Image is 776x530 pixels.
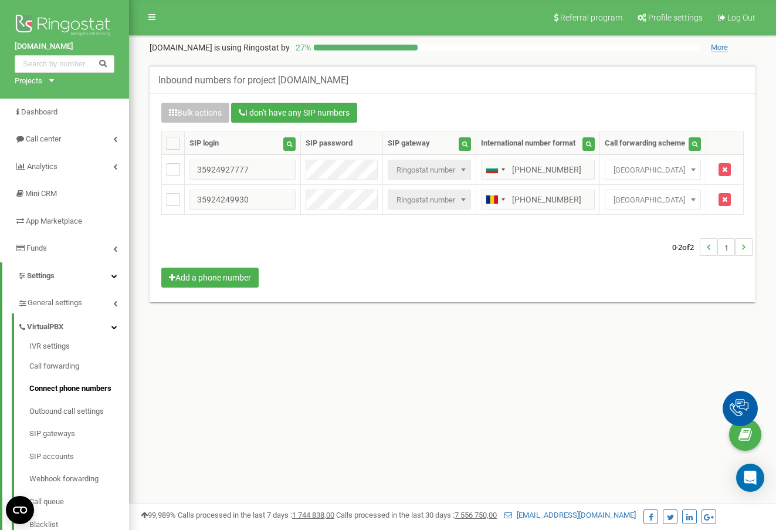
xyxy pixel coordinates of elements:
[214,43,290,52] span: is using Ringostat by
[388,160,471,180] span: Ringostat number
[648,13,703,22] span: Profile settings
[29,423,129,445] a: SIP gateways
[25,189,57,198] span: Mini CRM
[290,42,314,53] p: 27 %
[481,160,595,180] input: 043 012 345
[481,138,575,149] div: International number format
[161,103,229,123] button: Bulk actions
[189,138,219,149] div: SIP login
[388,138,430,149] div: SIP gateway
[15,55,114,73] input: Search by number
[388,190,471,210] span: Ringostat number
[178,511,334,519] span: Calls processed in the last 7 days :
[682,242,690,252] span: of
[609,192,697,208] span: Romania
[150,42,290,53] p: [DOMAIN_NAME]
[15,12,114,41] img: Ringostat logo
[29,355,129,378] a: Call forwarding
[336,511,497,519] span: Calls processed in the last 30 days :
[18,289,129,313] a: General settings
[504,511,636,519] a: [EMAIL_ADDRESS][DOMAIN_NAME]
[27,271,55,280] span: Settings
[292,511,334,519] u: 1 744 838,00
[605,190,701,210] span: Romania
[482,160,509,179] div: Telephone country code
[29,377,129,400] a: Connect phone numbers
[392,192,467,208] span: Ringostat number
[26,244,47,252] span: Funds
[672,238,700,256] span: 0-2 2
[6,496,34,524] button: Open CMP widget
[481,190,595,210] input: 0712 034 567
[392,162,467,178] span: Ringostat number
[29,445,129,468] a: SIP accounts
[27,162,57,171] span: Analytics
[605,160,701,180] span: Bulgaria
[609,162,697,178] span: Bulgaria
[26,217,82,225] span: App Marketplace
[15,41,114,52] a: [DOMAIN_NAME]
[301,132,383,155] th: SIP password
[18,313,129,337] a: VirtualPBX
[455,511,497,519] u: 7 556 750,00
[717,238,735,256] li: 1
[26,134,61,143] span: Call center
[21,107,57,116] span: Dashboard
[29,400,129,423] a: Outbound call settings
[672,227,753,268] nav: ...
[711,43,728,52] span: More
[158,75,348,86] h5: Inbound numbers for project [DOMAIN_NAME]
[727,13,755,22] span: Log Out
[27,322,63,333] span: VirtualPBX
[29,341,129,355] a: IVR settings
[231,103,357,123] button: I don't have any SIP numbers
[28,298,82,309] span: General settings
[560,13,622,22] span: Referral program
[15,76,42,87] div: Projects
[29,468,129,491] a: Webhook forwarding
[29,491,129,514] a: Call queue
[2,262,129,290] a: Settings
[161,268,259,288] button: Add a phone number
[605,138,685,149] div: Call forwarding scheme
[736,464,764,492] div: Open Intercom Messenger
[482,190,509,209] div: Telephone country code
[141,511,176,519] span: 99,989%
